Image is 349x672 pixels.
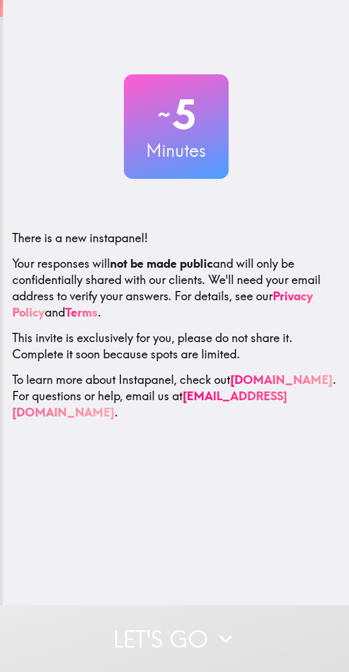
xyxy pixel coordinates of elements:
a: Privacy Policy [12,289,313,319]
span: ~ [156,97,172,132]
h2: 5 [124,91,229,138]
b: not be made public [110,256,213,271]
a: [EMAIL_ADDRESS][DOMAIN_NAME] [12,389,287,419]
a: Terms [65,305,98,319]
span: There is a new instapanel! [12,231,148,245]
p: To learn more about Instapanel, check out . For questions or help, email us at . [12,372,340,421]
p: Your responses will and will only be confidentially shared with our clients. We'll need your emai... [12,256,340,321]
h3: Minutes [124,138,229,163]
a: [DOMAIN_NAME] [230,372,333,387]
p: This invite is exclusively for you, please do not share it. Complete it soon because spots are li... [12,330,340,362]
